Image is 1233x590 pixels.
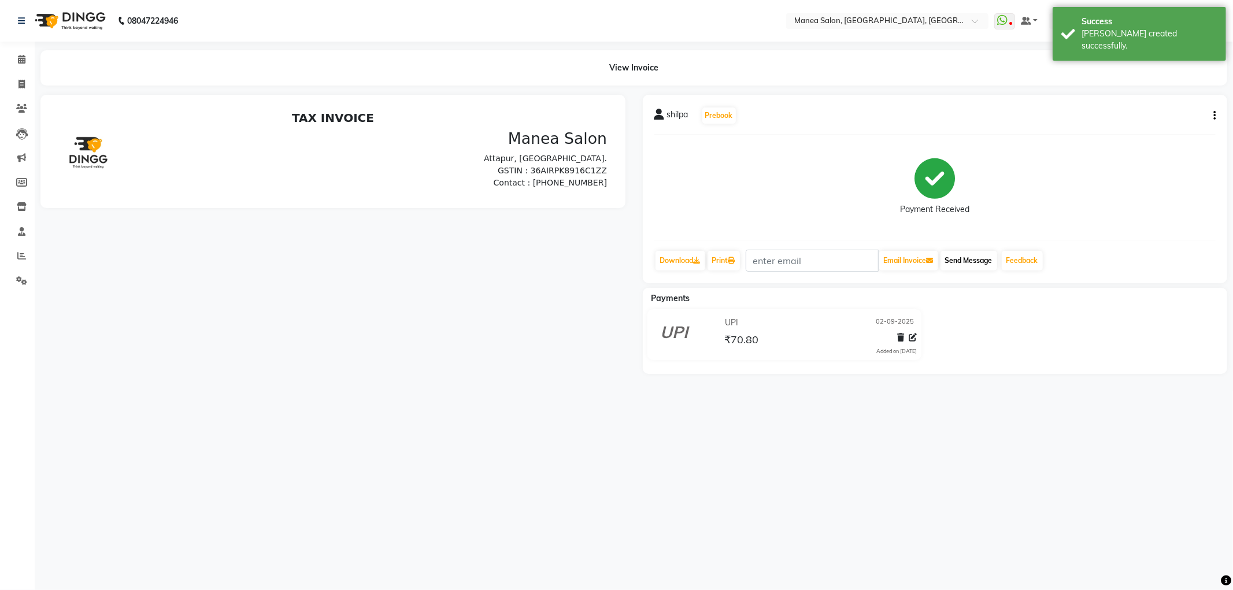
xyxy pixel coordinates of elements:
h2: TAX INVOICE [7,5,555,18]
h3: Manea Salon [288,23,555,42]
p: Attapur, [GEOGRAPHIC_DATA]. [288,46,555,58]
b: 08047224946 [127,5,178,37]
button: Email Invoice [879,251,938,270]
a: Feedback [1002,251,1043,270]
span: ₹70.80 [725,333,759,349]
input: enter email [746,250,879,272]
div: Bill created successfully. [1082,28,1217,52]
span: 02-09-2025 [876,317,914,329]
div: Payment Received [900,204,969,216]
button: Send Message [941,251,997,270]
div: Added on [DATE] [876,347,917,355]
span: shilpa [667,109,688,125]
img: logo [29,5,109,37]
a: Print [708,251,740,270]
div: Success [1082,16,1217,28]
p: GSTIN : 36AIRPK8916C1ZZ [288,58,555,70]
button: Prebook [702,107,736,124]
a: Download [656,251,705,270]
p: Contact : [PHONE_NUMBER] [288,70,555,83]
div: View Invoice [40,50,1227,86]
span: UPI [725,317,739,329]
span: Payments [651,293,690,303]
